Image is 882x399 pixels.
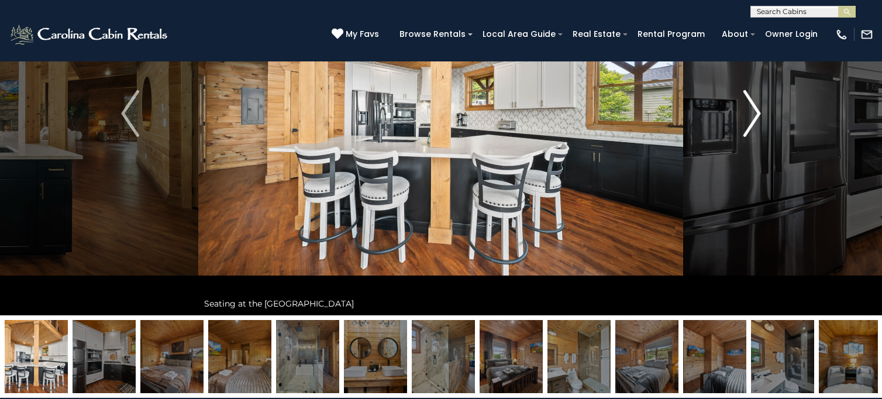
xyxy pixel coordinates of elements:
[632,25,711,43] a: Rental Program
[716,25,754,43] a: About
[477,25,561,43] a: Local Area Guide
[743,90,760,137] img: arrow
[394,25,471,43] a: Browse Rentals
[835,28,848,41] img: phone-regular-white.png
[344,320,407,393] img: 169134006
[121,90,139,137] img: arrow
[276,320,339,393] img: 169134010
[198,292,683,315] div: Seating at the [GEOGRAPHIC_DATA]
[547,320,611,393] img: 169133956
[140,320,204,393] img: 169134002
[860,28,873,41] img: mail-regular-white.png
[819,320,882,393] img: 169133960
[208,320,271,393] img: 169134004
[759,25,824,43] a: Owner Login
[751,320,814,393] img: 169133966
[9,23,171,46] img: White-1-2.png
[412,320,475,393] img: 169134008
[615,320,678,393] img: 169133962
[73,320,136,393] img: 169134000
[480,320,543,393] img: 169133954
[332,28,382,41] a: My Favs
[346,28,379,40] span: My Favs
[567,25,626,43] a: Real Estate
[683,320,746,393] img: 169133964
[5,320,68,393] img: 169133995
